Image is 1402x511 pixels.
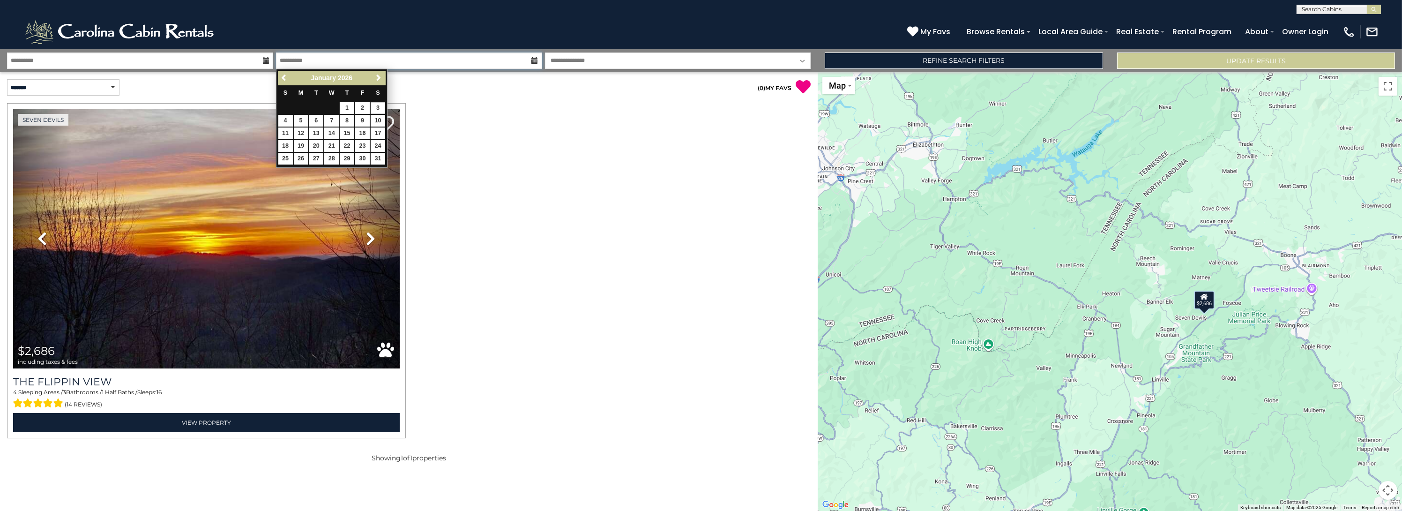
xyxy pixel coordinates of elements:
a: 1 [340,102,354,114]
span: ( ) [758,84,765,91]
a: 2 [355,102,370,114]
span: Previous [281,74,288,82]
a: 8 [340,115,354,127]
span: Map data ©2025 Google [1286,505,1337,510]
button: Keyboard shortcuts [1240,504,1281,511]
a: 4 [278,115,293,127]
a: 16 [355,128,370,139]
a: 3 [371,102,385,114]
span: Wednesday [329,90,335,96]
span: My Favs [920,26,950,38]
a: 6 [309,115,323,127]
a: 24 [371,140,385,152]
a: 30 [355,153,370,165]
a: Report a map error [1362,505,1399,510]
a: 9 [355,115,370,127]
span: including taxes & fees [18,359,78,365]
a: 26 [294,153,308,165]
a: 23 [355,140,370,152]
img: mail-regular-white.png [1365,25,1379,38]
a: 28 [324,153,339,165]
a: About [1240,23,1273,40]
button: Map camera controls [1379,481,1397,500]
span: Sunday [283,90,287,96]
img: Google [820,499,851,511]
span: 4 [13,389,17,396]
span: 2026 [338,74,352,82]
a: 31 [371,153,385,165]
img: thumbnail_164470808.jpeg [13,109,400,368]
a: 5 [294,115,308,127]
a: 7 [324,115,339,127]
a: (0)MY FAVS [758,84,791,91]
a: 14 [324,128,339,139]
p: Showing of properties [7,453,811,463]
span: 1 [401,454,403,462]
span: Thursday [345,90,349,96]
a: Owner Login [1277,23,1333,40]
div: Sleeping Areas / Bathrooms / Sleeps: [13,388,400,411]
a: 11 [278,128,293,139]
a: 20 [309,140,323,152]
a: Previous [279,72,291,84]
span: Tuesday [314,90,318,96]
a: 19 [294,140,308,152]
button: Toggle fullscreen view [1379,77,1397,96]
a: 17 [371,128,385,139]
span: 1 Half Baths / [102,389,137,396]
a: View Property [13,413,400,432]
span: Monday [298,90,304,96]
a: 21 [324,140,339,152]
span: 3 [63,389,66,396]
a: My Favs [907,26,953,38]
span: $2,686 [18,344,55,358]
div: $2,686 [1194,291,1215,309]
span: (14 reviews) [65,398,103,411]
a: 22 [340,140,354,152]
span: 1 [410,454,412,462]
span: 16 [157,389,162,396]
a: 13 [309,128,323,139]
a: Next [373,72,385,84]
a: Real Estate [1111,23,1163,40]
button: Change map style [822,77,855,94]
span: Next [375,74,382,82]
a: 18 [278,140,293,152]
a: Local Area Guide [1034,23,1107,40]
span: Friday [361,90,365,96]
img: phone-regular-white.png [1342,25,1356,38]
a: Seven Devils [18,114,68,126]
a: 27 [309,153,323,165]
a: 29 [340,153,354,165]
a: 10 [371,115,385,127]
span: Map [829,81,846,90]
span: Saturday [376,90,380,96]
a: Open this area in Google Maps (opens a new window) [820,499,851,511]
span: 0 [760,84,763,91]
a: Refine Search Filters [825,53,1103,69]
a: Rental Program [1168,23,1236,40]
a: 15 [340,128,354,139]
button: Update Results [1117,53,1395,69]
a: Browse Rentals [962,23,1029,40]
a: Terms (opens in new tab) [1343,505,1356,510]
a: 25 [278,153,293,165]
span: January [311,74,336,82]
a: Add to favorites [375,115,394,135]
a: The Flippin View [13,376,400,388]
a: 12 [294,128,308,139]
img: White-1-2.png [23,18,218,46]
